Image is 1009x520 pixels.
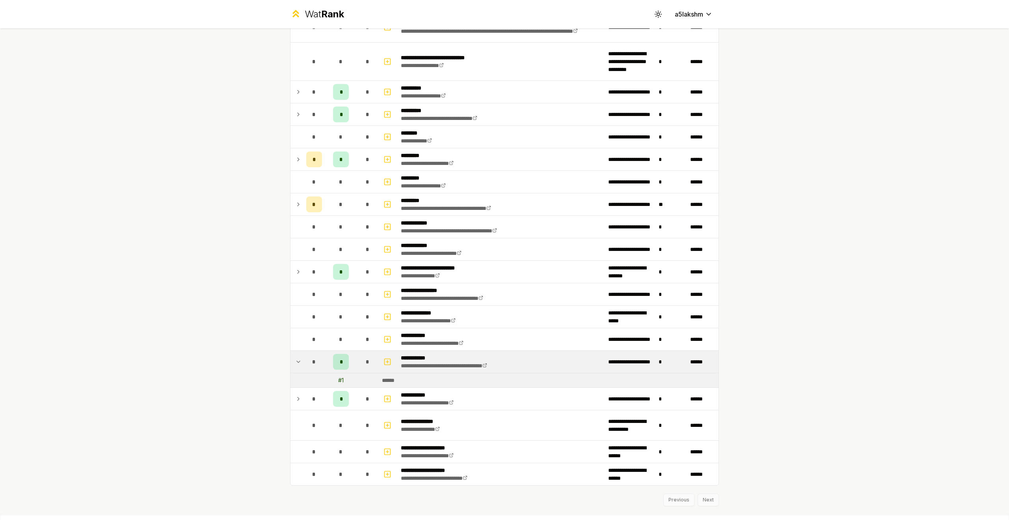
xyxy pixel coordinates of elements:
span: Rank [321,8,344,20]
button: a5lakshm [668,7,719,21]
span: a5lakshm [675,9,703,19]
div: # 1 [338,376,344,384]
div: Wat [305,8,344,21]
a: WatRank [290,8,344,21]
